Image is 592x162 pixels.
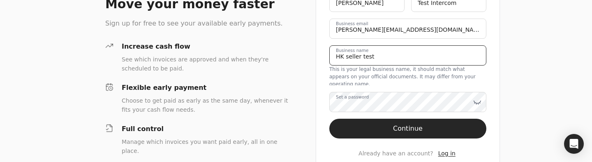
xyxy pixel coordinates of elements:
label: Set a password [336,94,369,101]
div: See which invoices are approved and when they're scheduled to be paid. [122,55,289,73]
span: Log in [438,150,456,157]
span: Already have an account? [358,149,433,158]
button: Continue [329,119,486,139]
div: Sign up for free to see your available early payments. [105,19,289,28]
div: Full control [122,124,289,134]
div: This is your legal business name, it should match what appears on your official documents. It may... [329,66,486,85]
div: Manage which invoices you want paid early, all in one place. [122,137,289,155]
label: Business name [336,47,368,54]
div: Flexible early payment [122,83,289,93]
a: Log in [438,149,456,158]
div: Open Intercom Messenger [564,134,584,154]
div: Increase cash flow [122,42,289,52]
label: Business email [336,21,368,27]
div: Choose to get paid as early as the same day, whenever it fits your cash flow needs. [122,96,289,114]
button: Log in [437,148,457,158]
